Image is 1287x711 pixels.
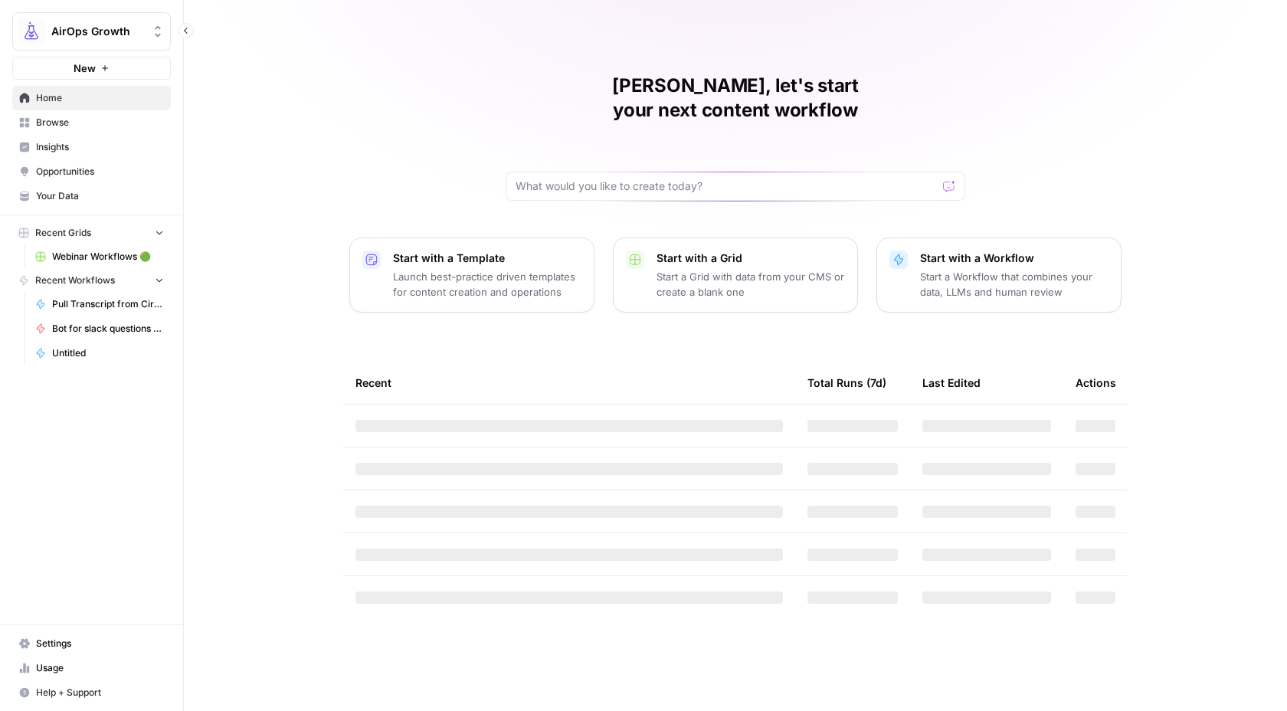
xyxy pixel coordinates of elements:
[36,661,164,675] span: Usage
[36,189,164,203] span: Your Data
[12,86,171,110] a: Home
[12,680,171,705] button: Help + Support
[516,179,937,194] input: What would you like to create today?
[12,12,171,51] button: Workspace: AirOps Growth
[920,269,1109,300] p: Start a Workflow that combines your data, LLMs and human review
[28,244,171,269] a: Webinar Workflows 🟢
[36,165,164,179] span: Opportunities
[35,226,91,240] span: Recent Grids
[613,238,858,313] button: Start with a GridStart a Grid with data from your CMS or create a blank one
[12,221,171,244] button: Recent Grids
[506,74,965,123] h1: [PERSON_NAME], let's start your next content workflow
[1076,362,1116,404] div: Actions
[28,292,171,316] a: Pull Transcript from Circle
[393,269,581,300] p: Launch best-practice driven templates for content creation and operations
[52,250,164,264] span: Webinar Workflows 🟢
[876,238,1122,313] button: Start with a WorkflowStart a Workflow that combines your data, LLMs and human review
[657,251,845,266] p: Start with a Grid
[807,362,886,404] div: Total Runs (7d)
[52,346,164,360] span: Untitled
[12,110,171,135] a: Browse
[36,140,164,154] span: Insights
[36,686,164,700] span: Help + Support
[12,184,171,208] a: Your Data
[36,91,164,105] span: Home
[12,656,171,680] a: Usage
[74,61,96,76] span: New
[28,316,171,341] a: Bot for slack questions pt.1
[51,24,144,39] span: AirOps Growth
[35,274,115,287] span: Recent Workflows
[355,362,783,404] div: Recent
[18,18,45,45] img: AirOps Growth Logo
[36,637,164,650] span: Settings
[12,57,171,80] button: New
[12,135,171,159] a: Insights
[920,251,1109,266] p: Start with a Workflow
[52,297,164,311] span: Pull Transcript from Circle
[12,269,171,292] button: Recent Workflows
[12,631,171,656] a: Settings
[52,322,164,336] span: Bot for slack questions pt.1
[12,159,171,184] a: Opportunities
[922,362,981,404] div: Last Edited
[349,238,594,313] button: Start with a TemplateLaunch best-practice driven templates for content creation and operations
[36,116,164,129] span: Browse
[393,251,581,266] p: Start with a Template
[657,269,845,300] p: Start a Grid with data from your CMS or create a blank one
[28,341,171,365] a: Untitled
